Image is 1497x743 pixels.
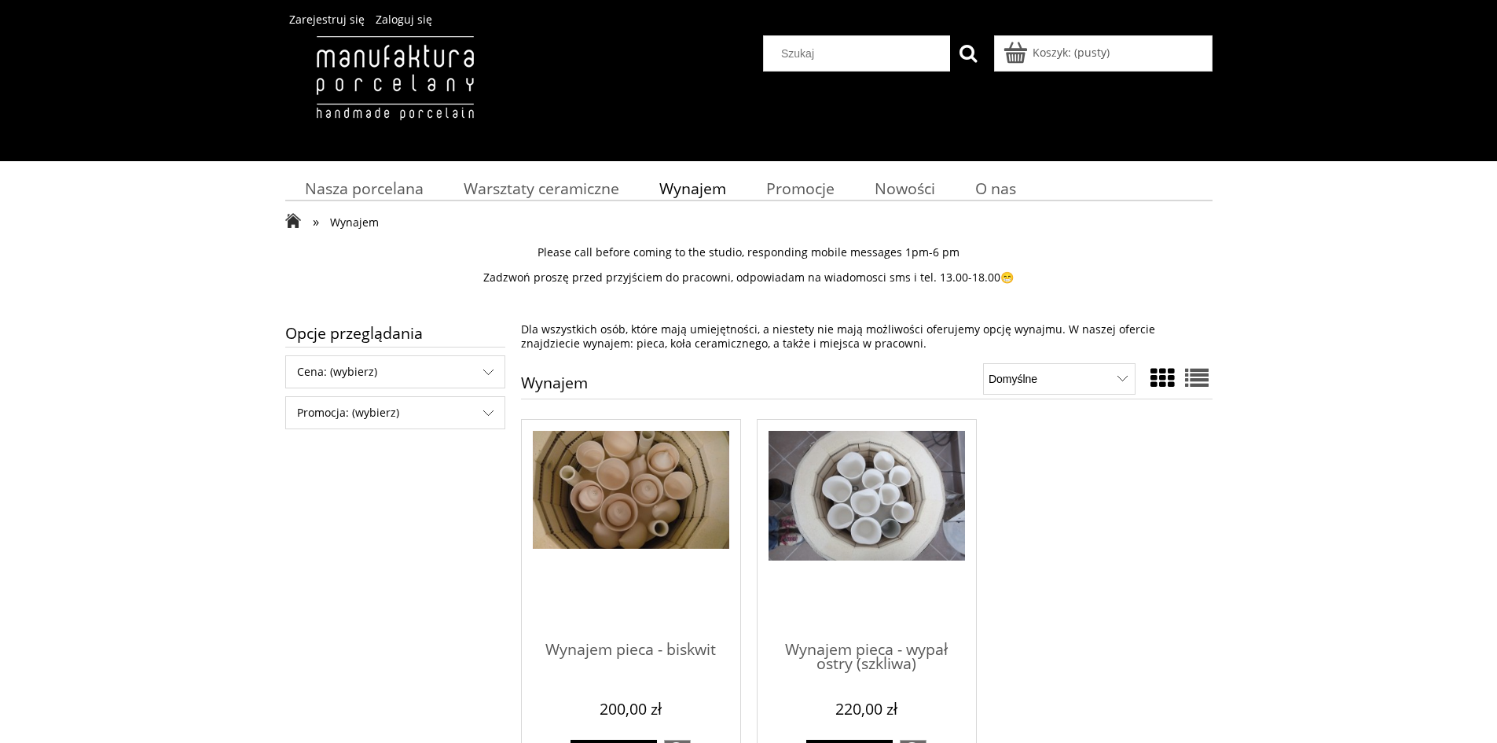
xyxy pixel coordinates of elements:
a: Widok ze zdjęciem [1150,362,1174,394]
span: Wynajem pieca - wypał ostry (szkliwa) [769,627,965,675]
a: Zaloguj się [376,12,432,27]
a: Zarejestruj się [289,12,365,27]
span: Opcje przeglądania [285,319,505,347]
img: Manufaktura Porcelany [285,35,505,153]
b: (pusty) [1074,45,1110,60]
p: Dla wszystkich osób, które mają umiejętności, a niestety nie mają możliwości oferujemy opcję wyna... [521,322,1213,351]
a: Wynajem [639,173,746,204]
a: O nas [955,173,1036,204]
a: Wynajem pieca - biskwit [533,627,729,690]
span: Promocja: (wybierz) [286,397,505,429]
a: Nasza porcelana [285,173,444,204]
a: Warsztaty ceramiczne [443,173,639,204]
a: Widok pełny [1185,362,1209,394]
span: Promocje [766,178,835,199]
input: Szukaj w sklepie [769,36,950,71]
span: Nasza porcelana [305,178,424,199]
div: Filtruj [285,355,505,388]
span: Wynajem [659,178,726,199]
span: Wynajem [330,215,379,230]
a: Przejdź do produktu Wynajem pieca - biskwit [533,431,729,627]
span: Koszyk: [1033,45,1071,60]
a: Przejdź do produktu Wynajem pieca - wypał ostry (szkliwa) [769,431,965,627]
span: Cena: (wybierz) [286,356,505,388]
p: Zadzwoń proszę przed przyjściem do pracowni, odpowiadam na wiadomosci sms i tel. 13.00-18.00😁 [285,270,1213,285]
a: Promocje [746,173,854,204]
a: Wynajem pieca - wypał ostry (szkliwa) [769,627,965,690]
div: Filtruj [285,396,505,429]
span: O nas [975,178,1016,199]
a: Nowości [854,173,955,204]
select: Sortuj wg [983,363,1135,395]
button: Szukaj [950,35,986,72]
em: 200,00 zł [600,698,662,719]
img: Wynajem pieca - biskwit [533,431,729,549]
span: » [313,212,319,230]
span: Nowości [875,178,935,199]
em: 220,00 zł [835,698,897,719]
img: Wynajem pieca - wypał ostry (szkliwa) [769,431,965,561]
span: Wynajem pieca - biskwit [533,627,729,675]
p: Please call before coming to the studio, responding mobile messages 1pm-6 pm [285,245,1213,259]
span: Warsztaty ceramiczne [464,178,619,199]
a: Produkty w koszyku 0. Przejdź do koszyka [1006,45,1110,60]
h1: Wynajem [521,375,588,399]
